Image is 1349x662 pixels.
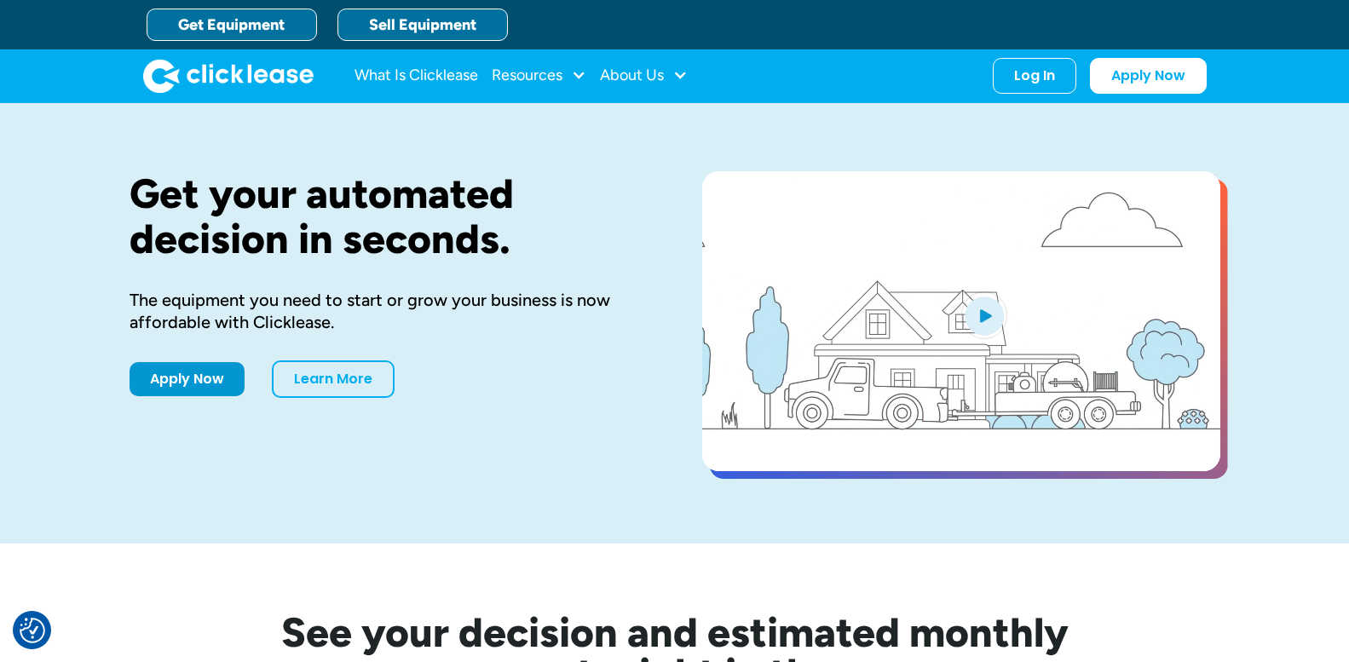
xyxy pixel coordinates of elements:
button: Consent Preferences [20,618,45,643]
div: Log In [1014,67,1055,84]
img: Blue play button logo on a light blue circular background [961,291,1007,339]
a: Learn More [272,360,395,398]
a: open lightbox [702,171,1220,471]
div: The equipment you need to start or grow your business is now affordable with Clicklease. [130,289,648,333]
h1: Get your automated decision in seconds. [130,171,648,262]
img: Clicklease logo [143,59,314,93]
div: About Us [600,59,688,93]
a: Sell Equipment [337,9,508,41]
a: Apply Now [1090,58,1207,94]
a: Apply Now [130,362,245,396]
div: Resources [492,59,586,93]
a: home [143,59,314,93]
a: Get Equipment [147,9,317,41]
img: Revisit consent button [20,618,45,643]
a: What Is Clicklease [355,59,478,93]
